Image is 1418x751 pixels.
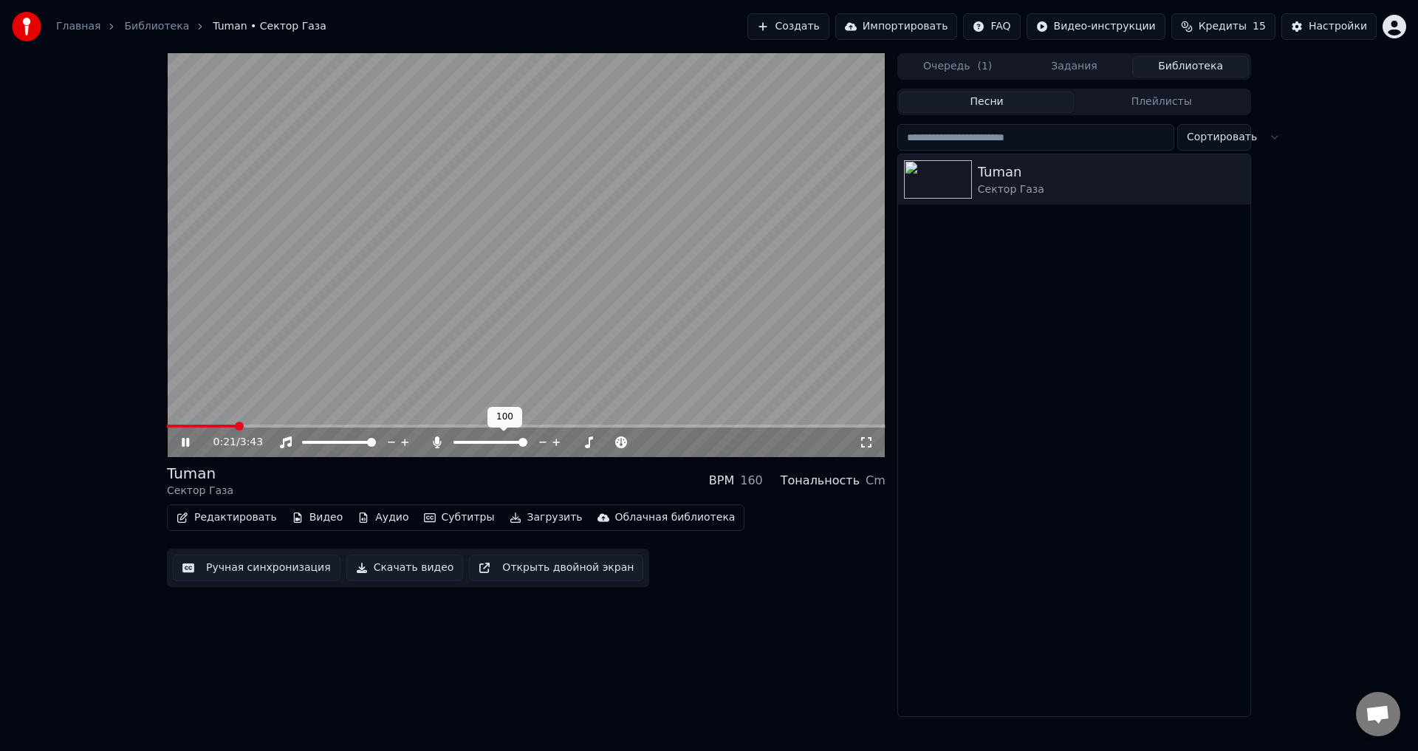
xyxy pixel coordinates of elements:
[286,507,349,528] button: Видео
[173,555,340,581] button: Ручная синхронизация
[487,407,522,428] div: 100
[1309,19,1367,34] div: Настройки
[977,59,992,74] span: ( 1 )
[615,510,736,525] div: Облачная библиотека
[1027,13,1165,40] button: Видео-инструкции
[1074,92,1249,113] button: Плейлисты
[978,182,1244,197] div: Сектор Газа
[56,19,100,34] a: Главная
[900,56,1016,78] button: Очередь
[167,463,233,484] div: Tuman
[1253,19,1266,34] span: 15
[124,19,189,34] a: Библиотека
[56,19,326,34] nav: breadcrumb
[418,507,501,528] button: Субтитры
[900,92,1075,113] button: Песни
[835,13,958,40] button: Импортировать
[171,507,283,528] button: Редактировать
[1356,692,1400,736] div: Открытый чат
[740,472,763,490] div: 160
[213,435,249,450] div: /
[1187,130,1257,145] span: Сортировать
[1281,13,1377,40] button: Настройки
[963,13,1020,40] button: FAQ
[213,19,326,34] span: Tuman • Сектор Газа
[346,555,464,581] button: Скачать видео
[240,435,263,450] span: 3:43
[213,435,236,450] span: 0:21
[1199,19,1247,34] span: Кредиты
[352,507,414,528] button: Аудио
[709,472,734,490] div: BPM
[504,507,589,528] button: Загрузить
[1132,56,1249,78] button: Библиотека
[747,13,829,40] button: Создать
[866,472,886,490] div: Cm
[469,555,643,581] button: Открыть двойной экран
[781,472,860,490] div: Тональность
[1016,56,1133,78] button: Задания
[167,484,233,498] div: Сектор Газа
[12,12,41,41] img: youka
[1171,13,1275,40] button: Кредиты15
[978,162,1244,182] div: Tuman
